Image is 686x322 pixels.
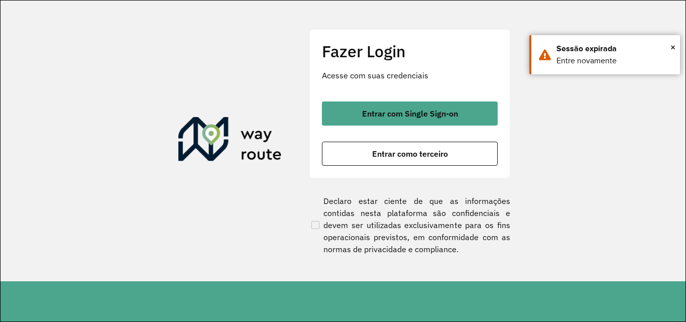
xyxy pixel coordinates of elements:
[372,150,448,158] span: Entrar como terceiro
[322,101,498,126] button: button
[322,42,498,61] h2: Fazer Login
[670,40,675,55] button: Close
[362,110,458,118] span: Entrar com Single Sign-on
[309,195,510,255] label: Declaro estar ciente de que as informações contidas nesta plataforma são confidenciais e devem se...
[322,69,498,81] p: Acesse com suas credenciais
[322,142,498,166] button: button
[670,40,675,55] span: ×
[556,55,672,67] div: Entre novamente
[556,43,672,55] div: Sessão expirada
[178,117,282,165] img: Roteirizador AmbevTech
